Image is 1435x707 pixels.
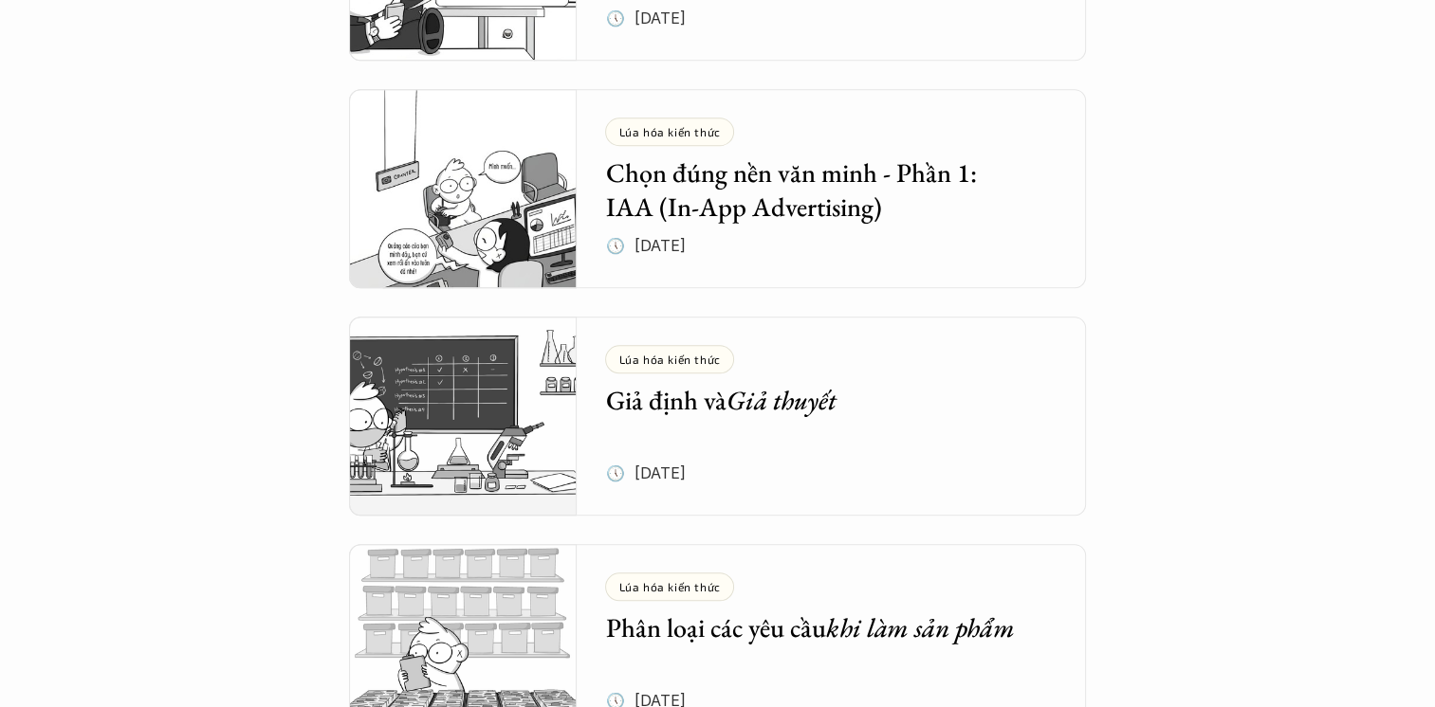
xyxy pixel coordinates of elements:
[618,125,720,138] p: Lúa hóa kiến thức
[349,317,1086,516] a: Lúa hóa kiến thứcGiả định vàGiả thuyết🕔 [DATE]
[605,459,685,487] p: 🕔 [DATE]
[825,610,1014,644] em: khi làm sản phẩm
[726,383,836,417] em: Giả thuyết
[605,155,1029,225] h5: Chọn đúng nền văn minh - Phần 1: IAA (In-App Advertising)
[618,353,720,366] p: Lúa hóa kiến thức
[605,610,1029,644] h5: Phân loại các yêu cầu
[605,4,685,32] p: 🕔 [DATE]
[618,580,720,593] p: Lúa hóa kiến thức
[605,231,685,260] p: 🕔 [DATE]
[605,383,1029,417] h5: Giả định và
[349,89,1086,288] a: Lúa hóa kiến thứcChọn đúng nền văn minh - Phần 1: IAA (In-App Advertising)🕔 [DATE]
